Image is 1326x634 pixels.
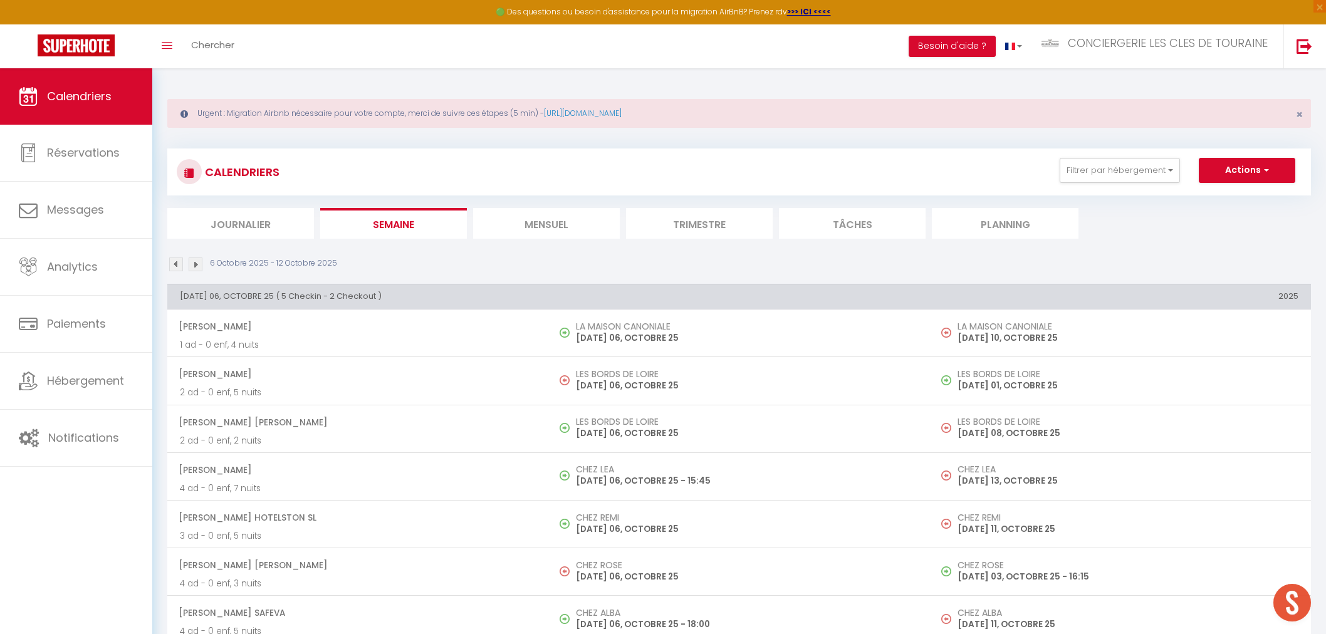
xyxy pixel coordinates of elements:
p: [DATE] 03, OCTOBRE 25 - 16:15 [958,570,1298,583]
div: Urgent : Migration Airbnb nécessaire pour votre compte, merci de suivre ces étapes (5 min) - [167,99,1311,128]
img: ... [1041,38,1060,48]
h5: CHEZ ROSE [958,560,1298,570]
p: [DATE] 06, OCTOBRE 25 [576,570,917,583]
p: [DATE] 08, OCTOBRE 25 [958,427,1298,440]
span: [PERSON_NAME] Safeva [179,601,536,625]
a: ... CONCIERGERIE LES CLES DE TOURAINE [1031,24,1283,68]
p: [DATE] 10, OCTOBRE 25 [958,331,1298,345]
p: [DATE] 11, OCTOBRE 25 [958,522,1298,536]
img: NO IMAGE [560,375,570,385]
img: NO IMAGE [941,375,951,385]
img: NO IMAGE [941,423,951,433]
h5: CHEZ ROSE [576,560,917,570]
span: Paiements [47,316,106,331]
p: [DATE] 06, OCTOBRE 25 [576,379,917,392]
span: Calendriers [47,88,112,104]
th: [DATE] 06, OCTOBRE 25 ( 5 Checkin - 2 Checkout ) [167,284,930,309]
span: [PERSON_NAME] [179,458,536,482]
a: Chercher [182,24,244,68]
h5: CHEZ LEA [958,464,1298,474]
span: Messages [47,202,104,217]
h5: LES BORDS DE LOIRE [958,369,1298,379]
h3: CALENDRIERS [202,158,279,186]
span: [PERSON_NAME] [179,362,536,386]
li: Semaine [320,208,467,239]
span: Chercher [191,38,234,51]
img: NO IMAGE [941,519,951,529]
img: NO IMAGE [941,566,951,576]
button: Filtrer par hébergement [1060,158,1180,183]
p: [DATE] 01, OCTOBRE 25 [958,379,1298,392]
button: Actions [1199,158,1295,183]
h5: LA MAISON CANONIALE [958,321,1298,331]
li: Trimestre [626,208,773,239]
li: Planning [932,208,1078,239]
p: 4 ad - 0 enf, 7 nuits [180,482,536,495]
button: Close [1296,109,1303,120]
span: [PERSON_NAME] [179,314,536,338]
li: Mensuel [473,208,620,239]
h5: CHEZ ALBA [958,608,1298,618]
p: 2 ad - 0 enf, 5 nuits [180,386,536,399]
img: NO IMAGE [560,566,570,576]
span: × [1296,107,1303,122]
h5: CHEZ ALBA [576,608,917,618]
p: 2 ad - 0 enf, 2 nuits [180,434,536,447]
span: CONCIERGERIE LES CLES DE TOURAINE [1068,35,1268,51]
p: [DATE] 06, OCTOBRE 25 - 15:45 [576,474,917,487]
h5: LES BORDS DE LOIRE [958,417,1298,427]
p: [DATE] 06, OCTOBRE 25 [576,427,917,440]
li: Tâches [779,208,926,239]
span: [PERSON_NAME] Hotelston SL [179,506,536,529]
button: Besoin d'aide ? [909,36,996,57]
img: Super Booking [38,34,115,56]
h5: LES BORDS DE LOIRE [576,369,917,379]
span: [PERSON_NAME] [PERSON_NAME] [179,553,536,577]
p: 4 ad - 0 enf, 3 nuits [180,577,536,590]
p: [DATE] 06, OCTOBRE 25 [576,522,917,536]
span: Notifications [48,430,119,445]
p: [DATE] 11, OCTOBRE 25 [958,618,1298,631]
h5: LA MAISON CANONIALE [576,321,917,331]
a: >>> ICI <<<< [787,6,831,17]
span: Réservations [47,145,120,160]
h5: CHEZ REMI [576,512,917,522]
h5: CHEZ REMI [958,512,1298,522]
h5: CHEZ LEA [576,464,917,474]
h5: LES BORDS DE LOIRE [576,417,917,427]
p: [DATE] 06, OCTOBRE 25 [576,331,917,345]
p: 6 Octobre 2025 - 12 Octobre 2025 [210,257,337,269]
img: NO IMAGE [941,470,951,481]
span: Hébergement [47,373,124,388]
p: 1 ad - 0 enf, 4 nuits [180,338,536,351]
div: Ouvrir le chat [1273,584,1311,621]
a: [URL][DOMAIN_NAME] [544,108,622,118]
img: logout [1297,38,1312,54]
p: 3 ad - 0 enf, 5 nuits [180,529,536,543]
th: 2025 [930,284,1311,309]
span: Analytics [47,259,98,274]
img: NO IMAGE [941,614,951,624]
img: NO IMAGE [941,328,951,338]
p: [DATE] 13, OCTOBRE 25 [958,474,1298,487]
p: [DATE] 06, OCTOBRE 25 - 18:00 [576,618,917,631]
span: [PERSON_NAME] [PERSON_NAME] [179,410,536,434]
li: Journalier [167,208,314,239]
